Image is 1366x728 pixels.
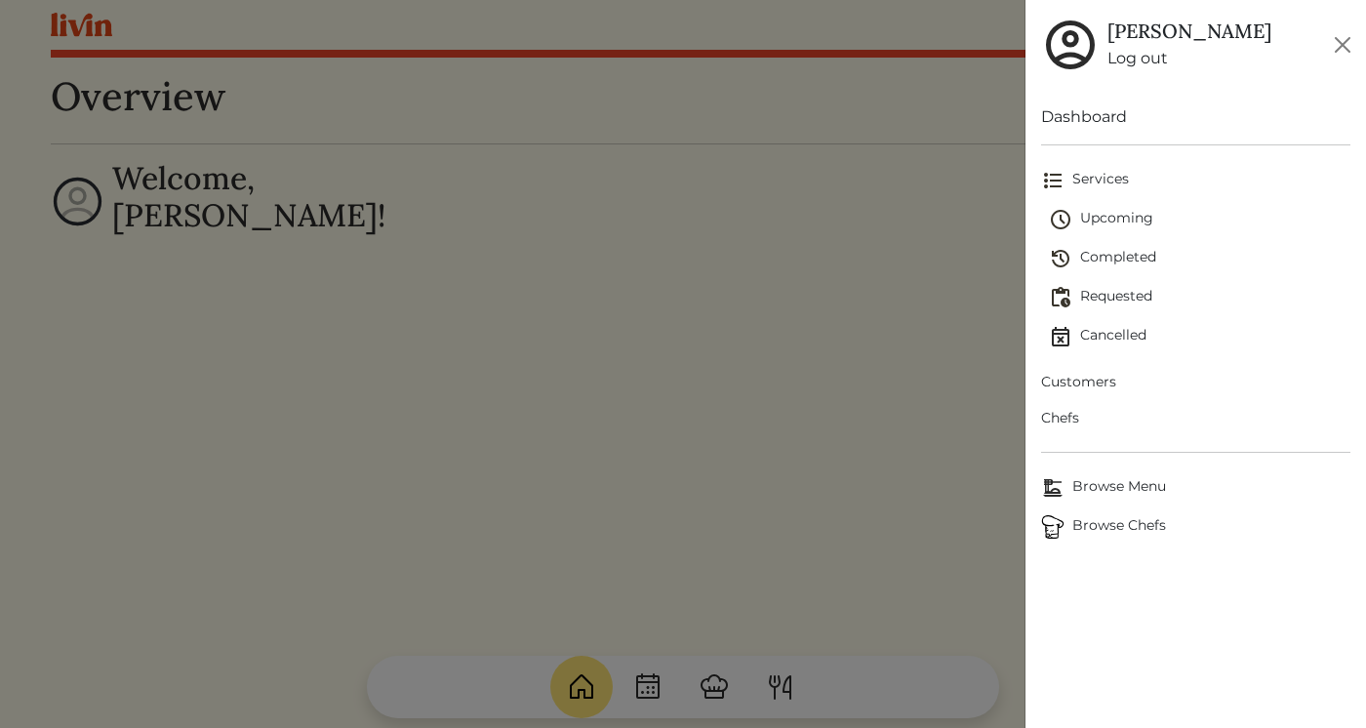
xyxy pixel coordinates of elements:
button: Close [1327,29,1358,61]
img: history-2b446bceb7e0f53b931186bf4c1776ac458fe31ad3b688388ec82af02103cd45.svg [1049,247,1072,270]
span: Upcoming [1049,208,1350,231]
span: Cancelled [1049,325,1350,348]
img: Browse Chefs [1041,515,1065,539]
img: Browse Menu [1041,476,1065,500]
a: Chefs [1041,400,1350,436]
a: Cancelled [1049,317,1350,356]
a: Completed [1049,239,1350,278]
span: Completed [1049,247,1350,270]
a: Requested [1049,278,1350,317]
span: Customers [1041,372,1350,392]
img: event_cancelled-67e280bd0a9e072c26133efab016668ee6d7272ad66fa3c7eb58af48b074a3a4.svg [1049,325,1072,348]
span: Requested [1049,286,1350,309]
a: Customers [1041,364,1350,400]
img: schedule-fa401ccd6b27cf58db24c3bb5584b27dcd8bd24ae666a918e1c6b4ae8c451a22.svg [1049,208,1072,231]
span: Services [1041,169,1350,192]
a: Browse MenuBrowse Menu [1041,468,1350,507]
img: format_list_bulleted-ebc7f0161ee23162107b508e562e81cd567eeab2455044221954b09d19068e74.svg [1041,169,1065,192]
a: Services [1041,161,1350,200]
span: Browse Chefs [1041,515,1350,539]
a: Dashboard [1041,105,1350,129]
img: pending_actions-fd19ce2ea80609cc4d7bbea353f93e2f363e46d0f816104e4e0650fdd7f915cf.svg [1049,286,1072,309]
a: Upcoming [1049,200,1350,239]
h5: [PERSON_NAME] [1107,20,1271,43]
a: ChefsBrowse Chefs [1041,507,1350,546]
a: Log out [1107,47,1271,70]
span: Browse Menu [1041,476,1350,500]
span: Chefs [1041,408,1350,428]
img: user_account-e6e16d2ec92f44fc35f99ef0dc9cddf60790bfa021a6ecb1c896eb5d2907b31c.svg [1041,16,1100,74]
